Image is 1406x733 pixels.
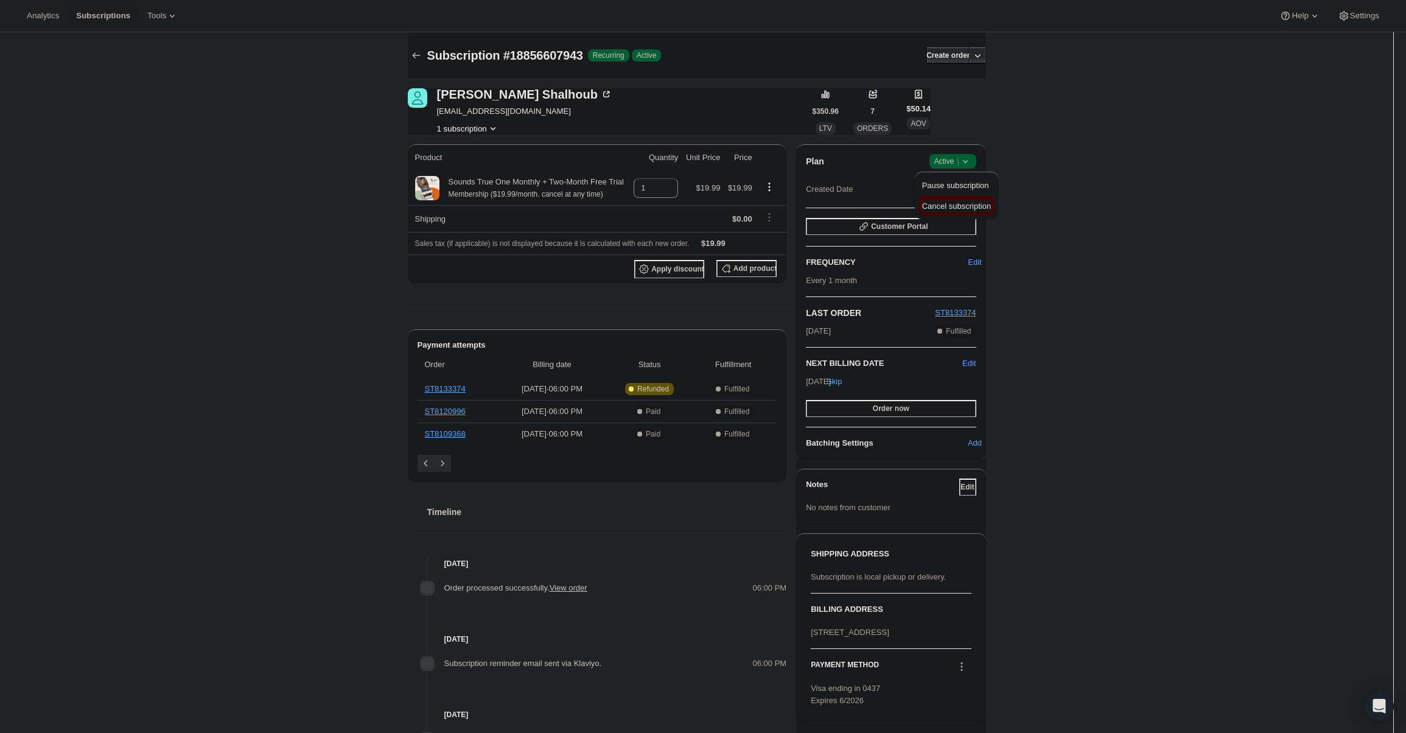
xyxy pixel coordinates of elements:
[439,176,624,200] div: Sounds True One Monthly + Two-Month Free Trial
[906,103,931,115] span: $50.14
[760,211,779,224] button: Shipping actions
[449,190,603,198] small: Membership ($19.99/month. cancel at any time)
[753,582,787,594] span: 06:00 PM
[437,105,612,117] span: [EMAIL_ADDRESS][DOMAIN_NAME]
[733,264,777,273] span: Add product
[871,222,928,231] span: Customer Portal
[27,11,59,21] span: Analytics
[434,455,451,472] button: Next
[864,103,881,120] button: 7
[425,384,466,393] a: ST8133374
[502,383,602,395] span: [DATE] · 06:00 PM
[918,175,995,195] button: Pause subscription
[418,339,777,351] h2: Payment attempts
[408,709,787,721] h4: [DATE]
[716,260,777,277] button: Add product
[437,88,612,100] div: [PERSON_NAME] Shalhoub
[926,51,970,60] span: Create order
[651,264,704,274] span: Apply discount
[911,119,926,128] span: AOV
[926,47,970,64] button: Create order
[806,183,853,195] span: Created Date
[502,359,602,371] span: Billing date
[408,205,630,232] th: Shipping
[140,7,186,24] button: Tools
[813,103,839,120] button: $350.96
[811,572,946,581] span: Subscription is local pickup or delivery.
[870,107,875,116] span: 7
[69,7,138,24] button: Subscriptions
[1331,7,1387,24] button: Settings
[957,156,959,166] span: |
[646,407,660,416] span: Paid
[967,253,984,272] button: Edit
[502,405,602,418] span: [DATE] · 06:00 PM
[646,429,660,439] span: Paid
[444,583,587,592] span: Order processed successfully.
[918,196,995,216] button: Cancel subscription
[630,144,682,171] th: Quantity
[819,124,832,133] span: LTV
[806,377,836,386] span: [DATE] ·
[922,181,989,190] span: Pause subscription
[637,51,657,60] span: Active
[873,404,909,413] span: Order now
[408,633,787,645] h4: [DATE]
[811,548,971,560] h3: SHIPPING ADDRESS
[425,407,466,416] a: ST8120996
[922,202,991,211] span: Cancel subscription
[806,325,831,337] span: [DATE]
[806,256,973,268] h2: FREQUENCY
[753,658,787,670] span: 06:00 PM
[550,583,587,592] a: View order
[935,307,976,319] button: ST8133374
[19,7,66,24] button: Analytics
[811,603,971,616] h3: BILLING ADDRESS
[418,455,777,472] nav: Pagination
[857,124,888,133] span: ORDERS
[502,428,602,440] span: [DATE] · 06:00 PM
[1365,692,1394,721] div: Open Intercom Messenger
[813,107,839,116] span: $350.96
[935,308,976,317] span: ST8133374
[415,239,690,248] span: Sales tax (if applicable) is not displayed because it is calculated with each new order.
[637,384,669,394] span: Refunded
[968,256,981,268] span: Edit
[1272,7,1327,24] button: Help
[415,176,439,200] img: product img
[634,260,704,278] button: Apply discount
[427,506,787,518] h2: Timeline
[962,357,976,370] button: Edit
[806,357,962,370] h2: NEXT BILLING DATE
[806,218,976,235] button: Customer Portal
[934,155,971,167] span: Active
[967,433,984,453] button: Add
[959,479,976,496] button: Edit
[147,11,166,21] span: Tools
[76,11,130,21] span: Subscriptions
[408,88,427,108] span: Renee Shalhoub
[408,558,787,570] h4: [DATE]
[806,276,857,285] span: Every 1 month
[724,407,749,416] span: Fulfilled
[728,183,752,192] span: $19.99
[806,479,959,496] h3: Notes
[593,51,624,60] span: Recurring
[811,628,889,637] span: [STREET_ADDRESS]
[418,351,499,378] th: Order
[811,684,880,705] span: Visa ending in 0437 Expires 6/2026
[811,660,879,676] h3: PAYMENT METHOD
[806,503,890,512] span: No notes from customer
[760,180,779,194] button: Product actions
[724,144,755,171] th: Price
[732,214,752,223] span: $0.00
[806,307,935,319] h2: LAST ORDER
[701,239,726,248] span: $19.99
[408,47,425,64] button: Subscriptions
[806,155,824,167] h2: Plan
[427,49,583,62] span: Subscription #18856607943
[696,183,721,192] span: $19.99
[806,437,973,449] h6: Batching Settings
[724,429,749,439] span: Fulfilled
